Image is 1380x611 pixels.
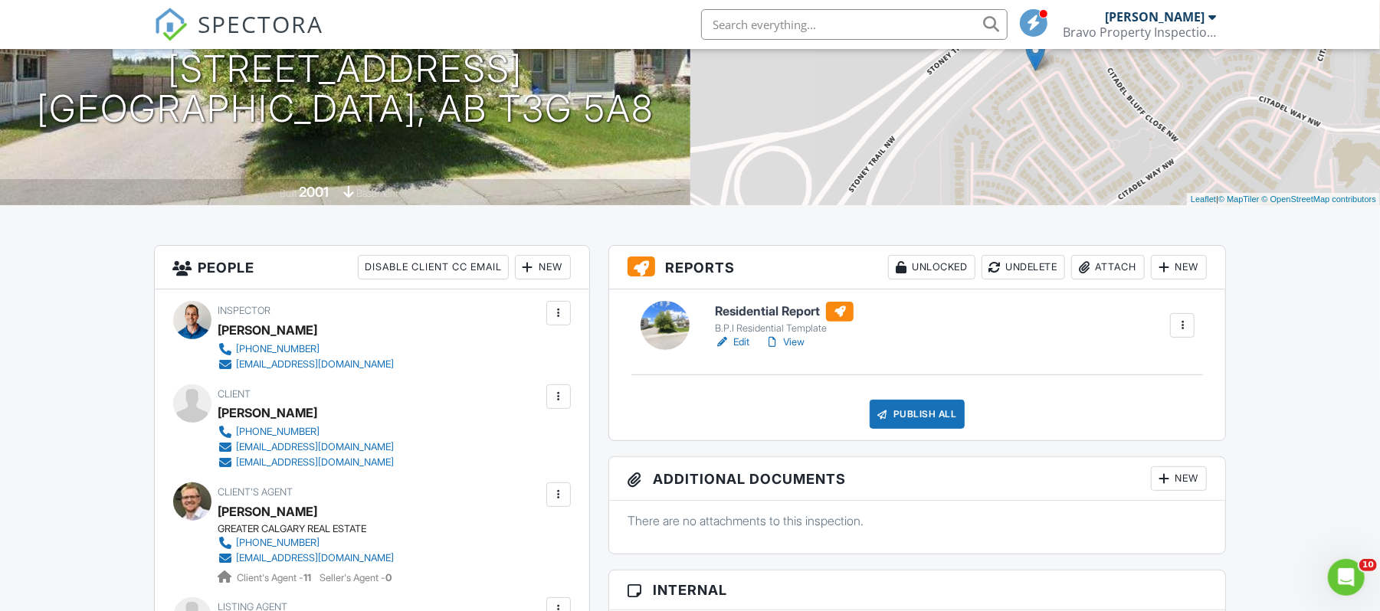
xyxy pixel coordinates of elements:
a: View [765,335,805,350]
div: New [515,255,571,279]
span: Client's Agent [218,486,293,498]
div: Bravo Property Inspections [1064,25,1217,40]
iframe: Intercom live chat [1328,559,1365,596]
a: [EMAIL_ADDRESS][DOMAIN_NAME] [218,551,395,566]
div: [EMAIL_ADDRESS][DOMAIN_NAME] [237,456,395,469]
img: The Best Home Inspection Software - Spectora [154,8,188,41]
a: [EMAIL_ADDRESS][DOMAIN_NAME] [218,439,395,455]
div: [EMAIL_ADDRESS][DOMAIN_NAME] [237,358,395,371]
div: [EMAIL_ADDRESS][DOMAIN_NAME] [237,552,395,564]
h3: Reports [609,246,1226,289]
div: | [1187,193,1380,206]
a: [PHONE_NUMBER] [218,341,395,357]
div: [PHONE_NUMBER] [237,537,320,549]
span: SPECTORA [198,8,324,40]
strong: 0 [386,572,392,583]
input: Search everything... [701,9,1008,40]
a: © OpenStreetMap contributors [1262,194,1376,204]
a: [PERSON_NAME] [218,500,318,523]
p: There are no attachments to this inspection. [628,512,1208,529]
div: New [1151,255,1207,279]
div: [PHONE_NUMBER] [237,343,320,355]
h6: Residential Report [715,302,854,322]
div: [PERSON_NAME] [218,401,318,424]
span: Seller's Agent - [320,572,392,583]
h1: [STREET_ADDRESS] [GEOGRAPHIC_DATA], AB T3G 5A8 [37,49,654,130]
a: Edit [715,335,749,350]
span: Client's Agent - [238,572,314,583]
span: 10 [1359,559,1377,571]
div: Undelete [982,255,1065,279]
a: [PHONE_NUMBER] [218,424,395,439]
a: © MapTiler [1218,194,1260,204]
span: Built [280,188,297,199]
div: Publish All [870,400,965,429]
div: B.P.I Residential Template [715,322,854,335]
h3: Internal [609,570,1226,610]
span: basement [356,188,398,199]
a: [PHONE_NUMBER] [218,535,395,551]
div: Unlocked [888,255,975,279]
div: New [1151,466,1207,491]
span: Client [218,388,251,400]
a: Leaflet [1191,194,1216,204]
a: SPECTORA [154,21,324,53]
div: Disable Client CC Email [358,255,509,279]
a: Residential Report B.P.I Residential Template [715,302,854,335]
div: [PERSON_NAME] [1106,9,1205,25]
h3: People [155,246,589,289]
h3: Additional Documents [609,457,1226,501]
div: 2001 [299,184,329,200]
div: [EMAIL_ADDRESS][DOMAIN_NAME] [237,441,395,453]
div: GREATER CALGARY REAL ESTATE [218,523,407,535]
div: [PERSON_NAME] [218,319,318,341]
a: [EMAIL_ADDRESS][DOMAIN_NAME] [218,357,395,372]
a: [EMAIL_ADDRESS][DOMAIN_NAME] [218,455,395,470]
div: Attach [1071,255,1145,279]
div: [PHONE_NUMBER] [237,426,320,438]
strong: 11 [304,572,312,583]
span: Inspector [218,305,271,316]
